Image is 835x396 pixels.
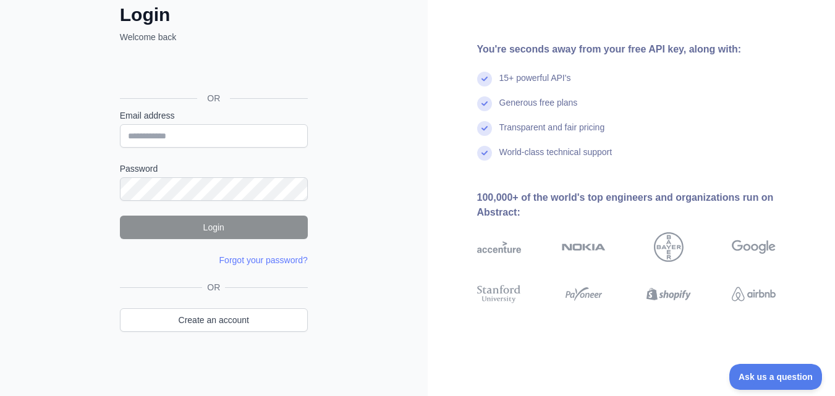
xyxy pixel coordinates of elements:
label: Email address [120,109,308,122]
div: You're seconds away from your free API key, along with: [477,42,816,57]
div: World-class technical support [499,146,612,171]
div: 100,000+ of the world's top engineers and organizations run on Abstract: [477,190,816,220]
label: Password [120,162,308,175]
iframe: Sign in with Google Button [114,57,312,84]
a: Create an account [120,308,308,332]
div: 15+ powerful API's [499,72,571,96]
img: accenture [477,232,521,262]
img: payoneer [562,283,606,305]
p: Welcome back [120,31,308,43]
h2: Login [120,4,308,26]
img: airbnb [732,283,776,305]
img: google [732,232,776,262]
img: check mark [477,96,492,111]
img: stanford university [477,283,521,305]
img: check mark [477,146,492,161]
img: shopify [646,283,690,305]
iframe: Toggle Customer Support [729,364,823,390]
span: OR [197,92,230,104]
a: Forgot your password? [219,255,308,265]
div: Transparent and fair pricing [499,121,605,146]
img: check mark [477,72,492,86]
button: Login [120,216,308,239]
img: check mark [477,121,492,136]
img: bayer [654,232,684,262]
span: OR [202,281,225,293]
img: nokia [562,232,606,262]
div: Generous free plans [499,96,578,121]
